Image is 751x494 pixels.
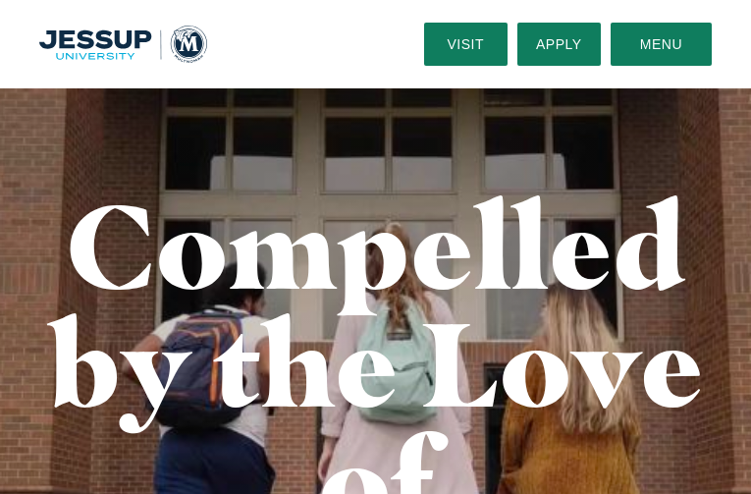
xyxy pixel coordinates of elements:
img: Multnomah University Logo [39,26,207,63]
a: Visit [424,23,508,66]
a: Apply [517,23,601,66]
a: Home [39,26,207,63]
button: Menu [611,23,712,66]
